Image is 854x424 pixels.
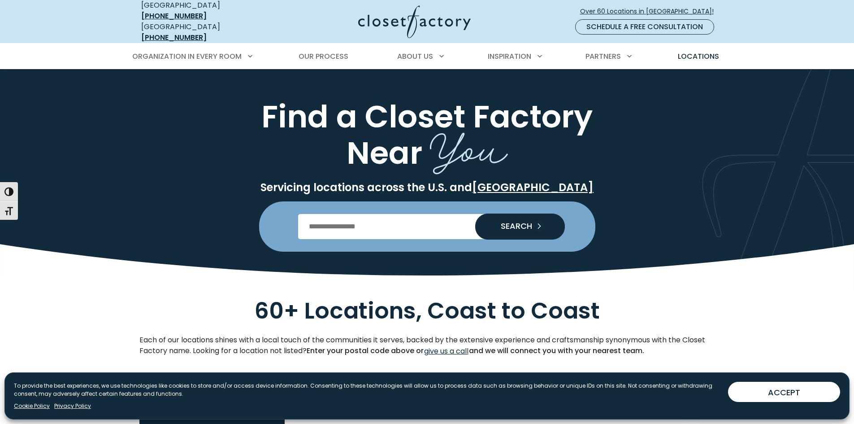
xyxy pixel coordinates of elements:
img: Closet Factory Logo [358,5,471,38]
a: Schedule a Free Consultation [575,19,714,35]
a: give us a call [424,345,469,357]
span: You [430,112,508,178]
a: Privacy Policy [54,402,91,410]
span: Organization in Every Room [132,51,242,61]
button: ACCEPT [728,382,840,402]
a: [GEOGRAPHIC_DATA] [472,180,594,195]
a: Over 60 Locations in [GEOGRAPHIC_DATA]! [580,4,721,19]
input: Enter Postal Code [298,214,556,239]
a: Cookie Policy [14,402,50,410]
span: 60+ Locations, Coast to Coast [255,295,600,327]
p: To provide the best experiences, we use technologies like cookies to store and/or access device i... [14,382,721,398]
p: Each of our locations shines with a local touch of the communities it serves, backed by the exten... [139,335,715,357]
span: SEARCH [494,222,532,230]
div: [GEOGRAPHIC_DATA] [141,22,271,43]
span: Find a Closet Factory [261,95,593,138]
span: About Us [397,51,433,61]
strong: Enter your postal code above or and we will connect you with your nearest team. [307,345,644,356]
span: Over 60 Locations in [GEOGRAPHIC_DATA]! [580,7,721,16]
span: Inspiration [488,51,531,61]
button: Search our Nationwide Locations [475,214,565,240]
span: Locations [678,51,719,61]
span: Near [347,131,422,175]
a: [PHONE_NUMBER] [141,11,207,21]
span: Partners [585,51,621,61]
p: Servicing locations across the U.S. and [139,181,715,194]
span: Our Process [299,51,348,61]
nav: Primary Menu [126,44,728,69]
a: [PHONE_NUMBER] [141,32,207,43]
